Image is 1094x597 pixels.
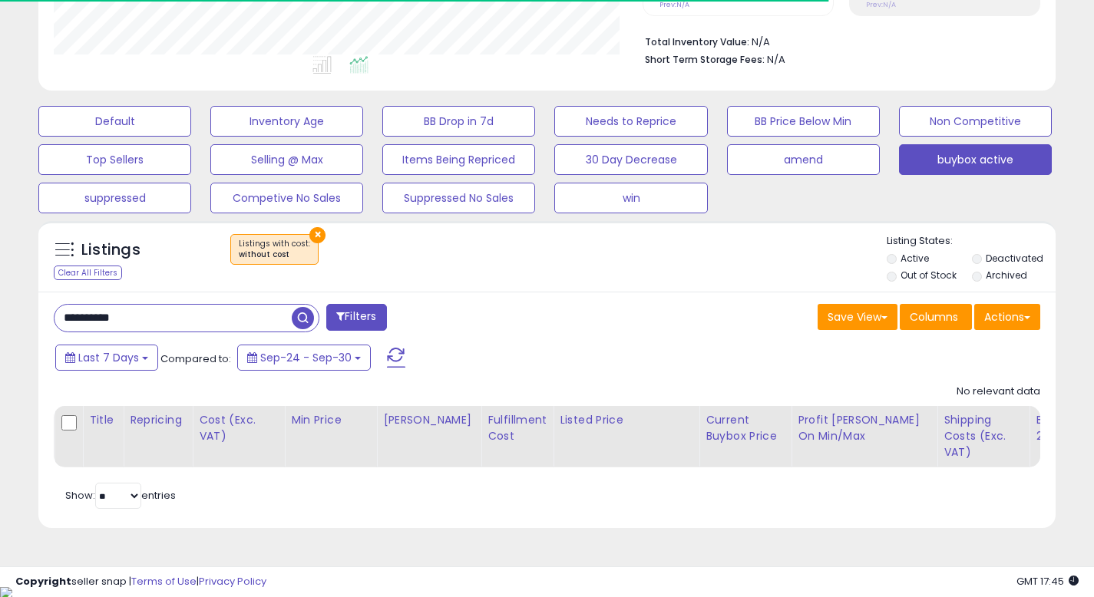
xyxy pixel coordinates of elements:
div: without cost [239,249,310,260]
span: Listings with cost : [239,238,310,261]
button: Competive No Sales [210,183,363,213]
p: Listing States: [887,234,1056,249]
div: Cost (Exc. VAT) [199,412,278,444]
div: Repricing [130,412,186,428]
span: Show: entries [65,488,176,503]
button: buybox active [899,144,1052,175]
button: × [309,227,326,243]
div: Title [89,412,117,428]
button: Default [38,106,191,137]
button: 30 Day Decrease [554,144,707,175]
button: suppressed [38,183,191,213]
button: Last 7 Days [55,345,158,371]
button: BB Drop in 7d [382,106,535,137]
div: Listed Price [560,412,692,428]
button: Non Competitive [899,106,1052,137]
span: Sep-24 - Sep-30 [260,350,352,365]
button: Filters [326,304,386,331]
label: Archived [986,269,1027,282]
button: Actions [974,304,1040,330]
label: Active [901,252,929,265]
div: BB Share 24h. [1036,412,1092,444]
button: BB Price Below Min [727,106,880,137]
button: Inventory Age [210,106,363,137]
div: No relevant data [957,384,1040,399]
span: Columns [910,309,958,325]
span: Last 7 Days [78,350,139,365]
label: Out of Stock [901,269,957,282]
button: win [554,183,707,213]
div: Fulfillment Cost [488,412,547,444]
div: Shipping Costs (Exc. VAT) [944,412,1023,460]
button: Needs to Reprice [554,106,707,137]
div: [PERSON_NAME] [383,412,474,428]
th: The percentage added to the cost of goods (COGS) that forms the calculator for Min & Max prices. [792,406,937,467]
a: Terms of Use [131,574,197,589]
button: Selling @ Max [210,144,363,175]
div: Current Buybox Price [706,412,785,444]
a: Privacy Policy [199,574,266,589]
button: Columns [900,304,972,330]
div: Profit [PERSON_NAME] on Min/Max [798,412,930,444]
div: Min Price [291,412,370,428]
h5: Listings [81,239,140,261]
button: Sep-24 - Sep-30 [237,345,371,371]
button: amend [727,144,880,175]
button: Items Being Repriced [382,144,535,175]
label: Deactivated [986,252,1043,265]
div: Clear All Filters [54,266,122,280]
button: Save View [818,304,897,330]
span: 2025-10-8 17:45 GMT [1016,574,1079,589]
button: Top Sellers [38,144,191,175]
div: seller snap | | [15,575,266,589]
strong: Copyright [15,574,71,589]
span: Compared to: [160,351,231,366]
button: Suppressed No Sales [382,183,535,213]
